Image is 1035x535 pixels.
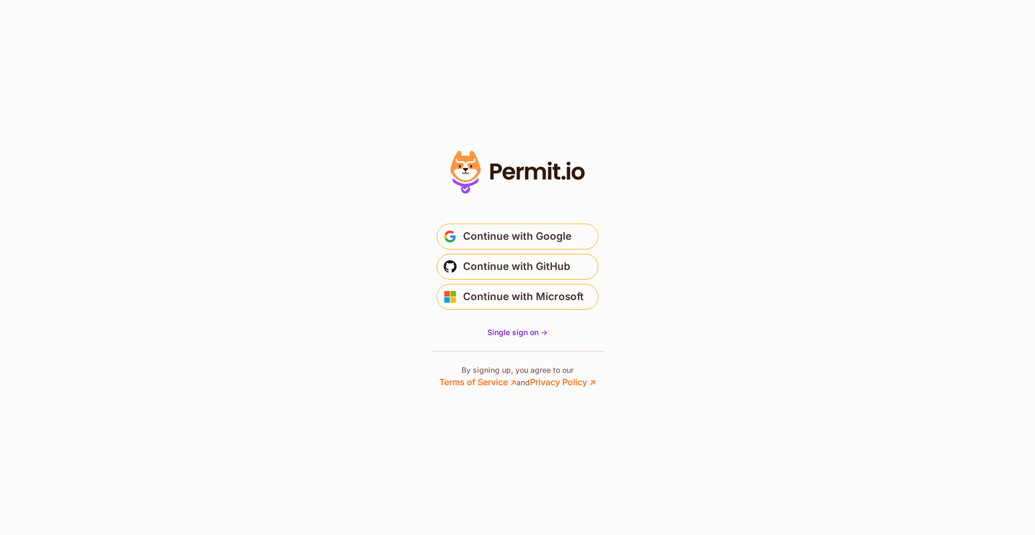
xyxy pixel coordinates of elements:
span: Single sign on -> [487,328,548,337]
button: Continue with GitHub [437,254,598,280]
a: Terms of Service ↗ [439,377,516,387]
button: Continue with Microsoft [437,284,598,310]
span: Continue with Microsoft [463,288,584,305]
a: Privacy Policy ↗ [530,377,596,387]
p: By signing up, you agree to our and [439,365,596,388]
a: Single sign on -> [487,327,548,338]
span: Continue with GitHub [463,258,570,275]
span: Continue with Google [463,228,571,245]
button: Continue with Google [437,224,598,249]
